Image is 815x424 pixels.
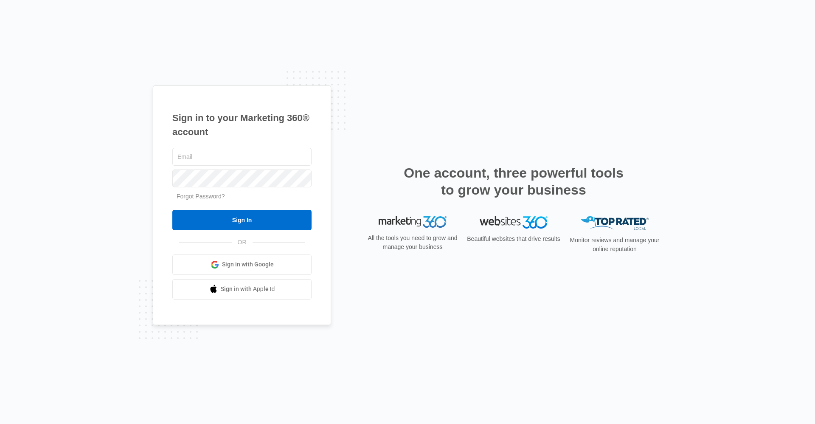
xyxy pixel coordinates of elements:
[232,238,253,247] span: OR
[172,254,312,275] a: Sign in with Google
[581,216,649,230] img: Top Rated Local
[172,279,312,300] a: Sign in with Apple Id
[221,285,275,294] span: Sign in with Apple Id
[466,235,561,243] p: Beautiful websites that drive results
[480,216,548,229] img: Websites 360
[172,210,312,230] input: Sign In
[222,260,274,269] span: Sign in with Google
[567,236,662,254] p: Monitor reviews and manage your online reputation
[379,216,447,228] img: Marketing 360
[177,193,225,200] a: Forgot Password?
[172,111,312,139] h1: Sign in to your Marketing 360® account
[172,148,312,166] input: Email
[365,234,460,252] p: All the tools you need to grow and manage your business
[401,164,626,198] h2: One account, three powerful tools to grow your business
